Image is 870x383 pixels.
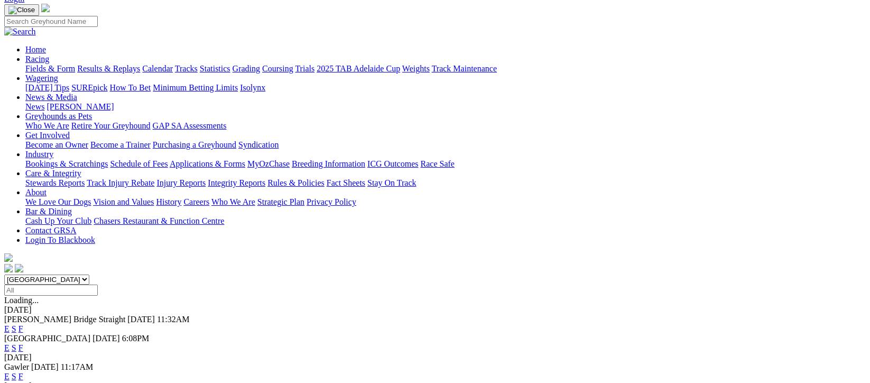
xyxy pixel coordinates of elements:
a: S [12,343,16,352]
a: Race Safe [420,159,454,168]
input: Search [4,16,98,27]
a: Stewards Reports [25,178,85,187]
a: E [4,343,10,352]
a: News [25,102,44,111]
a: Home [25,45,46,54]
a: F [18,343,23,352]
div: Greyhounds as Pets [25,121,866,131]
a: GAP SA Assessments [153,121,227,130]
a: Weights [402,64,430,73]
a: E [4,372,10,381]
a: 2025 TAB Adelaide Cup [317,64,400,73]
span: Loading... [4,296,39,305]
a: Injury Reports [156,178,206,187]
a: Who We Are [25,121,69,130]
a: Industry [25,150,53,159]
a: Purchasing a Greyhound [153,140,236,149]
a: S [12,372,16,381]
a: Track Injury Rebate [87,178,154,187]
a: Minimum Betting Limits [153,83,238,92]
a: Get Involved [25,131,70,140]
a: MyOzChase [247,159,290,168]
span: Gawler [4,362,29,371]
a: About [25,188,47,197]
div: Wagering [25,83,866,93]
a: Login To Blackbook [25,235,95,244]
span: [DATE] [31,362,59,371]
img: facebook.svg [4,264,13,272]
a: How To Bet [110,83,151,92]
div: Bar & Dining [25,216,866,226]
a: Fact Sheets [327,178,365,187]
a: Breeding Information [292,159,365,168]
a: Who We Are [211,197,255,206]
a: SUREpick [71,83,107,92]
a: Vision and Values [93,197,154,206]
span: [DATE] [127,315,155,324]
div: Industry [25,159,866,169]
a: F [18,372,23,381]
div: Racing [25,64,866,74]
a: Rules & Policies [267,178,325,187]
span: [PERSON_NAME] Bridge Straight [4,315,125,324]
span: 11:17AM [61,362,94,371]
a: Racing [25,54,49,63]
img: Close [8,6,35,14]
a: Integrity Reports [208,178,265,187]
a: Become a Trainer [90,140,151,149]
a: Results & Replays [77,64,140,73]
a: Track Maintenance [432,64,497,73]
a: News & Media [25,93,77,102]
a: S [12,324,16,333]
a: Bar & Dining [25,207,72,216]
span: [GEOGRAPHIC_DATA] [4,334,90,343]
a: Cash Up Your Club [25,216,91,225]
button: Toggle navigation [4,4,39,16]
div: Care & Integrity [25,178,866,188]
a: Calendar [142,64,173,73]
img: twitter.svg [15,264,23,272]
a: Trials [295,64,314,73]
img: Search [4,27,36,37]
a: [DATE] Tips [25,83,69,92]
a: We Love Our Dogs [25,197,91,206]
a: Strategic Plan [257,197,304,206]
img: logo-grsa-white.png [4,253,13,262]
div: News & Media [25,102,866,112]
a: Isolynx [240,83,265,92]
a: Become an Owner [25,140,88,149]
a: F [18,324,23,333]
a: Stay On Track [367,178,416,187]
div: Get Involved [25,140,866,150]
input: Select date [4,285,98,296]
a: E [4,324,10,333]
span: 6:08PM [122,334,150,343]
a: Contact GRSA [25,226,76,235]
a: Privacy Policy [307,197,356,206]
a: Careers [183,197,209,206]
a: Statistics [200,64,230,73]
a: Bookings & Scratchings [25,159,108,168]
a: Grading [233,64,260,73]
a: Retire Your Greyhound [71,121,151,130]
a: Care & Integrity [25,169,81,178]
a: Syndication [238,140,279,149]
a: Tracks [175,64,198,73]
a: Greyhounds as Pets [25,112,92,121]
div: About [25,197,866,207]
div: [DATE] [4,305,866,315]
a: Wagering [25,74,58,83]
span: 11:32AM [157,315,190,324]
a: [PERSON_NAME] [47,102,114,111]
div: [DATE] [4,353,866,362]
a: History [156,197,181,206]
a: Chasers Restaurant & Function Centre [94,216,224,225]
a: Fields & Form [25,64,75,73]
a: ICG Outcomes [367,159,418,168]
a: Schedule of Fees [110,159,168,168]
a: Coursing [262,64,293,73]
img: logo-grsa-white.png [41,4,50,12]
a: Applications & Forms [170,159,245,168]
span: [DATE] [92,334,120,343]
